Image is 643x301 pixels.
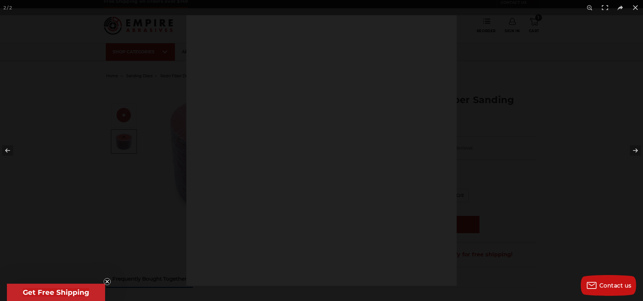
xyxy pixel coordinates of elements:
[581,275,636,296] button: Contact us
[7,284,105,301] div: Get Free ShippingClose teaser
[23,288,89,297] span: Get Free Shipping
[619,133,643,168] button: Next (arrow right)
[104,278,111,285] button: Close teaser
[599,282,632,289] span: Contact us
